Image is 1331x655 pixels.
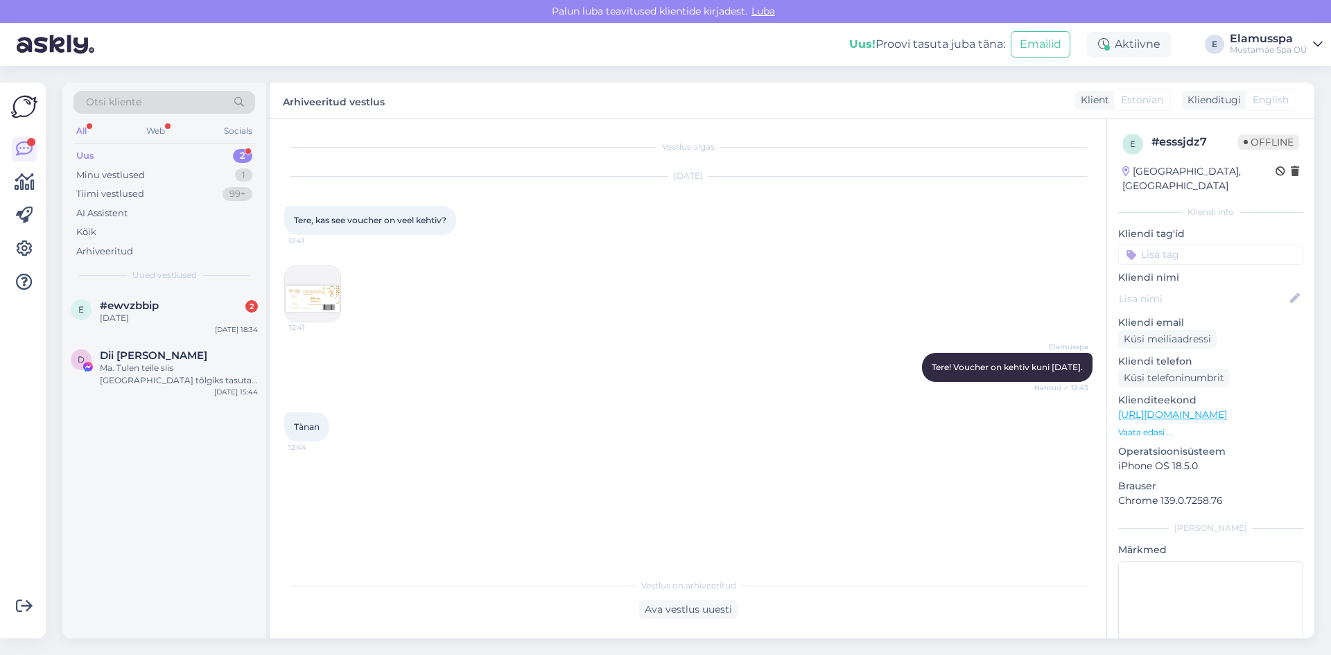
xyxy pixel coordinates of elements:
[1182,93,1241,107] div: Klienditugi
[78,354,85,365] span: D
[1205,35,1224,54] div: E
[1118,244,1303,265] input: Lisa tag
[143,122,168,140] div: Web
[73,122,89,140] div: All
[1118,543,1303,557] p: Märkmed
[747,5,779,17] span: Luba
[76,149,94,163] div: Uus
[1118,494,1303,508] p: Chrome 139.0.7258.76
[1230,44,1307,55] div: Mustamäe Spa OÜ
[1253,93,1289,107] span: English
[1118,426,1303,439] p: Vaata edasi ...
[233,149,252,163] div: 2
[1087,32,1172,57] div: Aktiivne
[76,245,133,259] div: Arhiveeritud
[1118,522,1303,534] div: [PERSON_NAME]
[1118,330,1217,349] div: Küsi meiliaadressi
[223,187,252,201] div: 99+
[76,187,144,201] div: Tiimi vestlused
[1118,227,1303,241] p: Kliendi tag'id
[288,236,340,246] span: 12:41
[1118,369,1230,387] div: Küsi telefoninumbrit
[100,349,207,362] span: Dii Trump
[285,266,340,322] img: Attachment
[86,95,141,110] span: Otsi kliente
[1230,33,1307,44] div: Elamusspa
[76,207,128,220] div: AI Assistent
[1230,33,1323,55] a: ElamusspaMustamäe Spa OÜ
[132,269,197,281] span: Uued vestlused
[1034,383,1088,393] span: Nähtud ✓ 12:43
[78,304,84,315] span: e
[215,324,258,335] div: [DATE] 18:34
[932,362,1083,372] span: Tere! Voucher on kehtiv kuni [DATE].
[1238,134,1299,150] span: Offline
[294,215,446,225] span: Tere, kas see voucher on veel kehtiv?
[76,225,96,239] div: Kõik
[284,141,1093,153] div: Vestlus algas
[214,387,258,397] div: [DATE] 15:44
[1118,408,1227,421] a: [URL][DOMAIN_NAME]
[1118,354,1303,369] p: Kliendi telefon
[1118,444,1303,459] p: Operatsioonisüsteem
[849,36,1005,53] div: Proovi tasuta juba täna:
[1075,93,1109,107] div: Klient
[1122,164,1276,193] div: [GEOGRAPHIC_DATA], [GEOGRAPHIC_DATA]
[289,322,341,333] span: 12:41
[849,37,876,51] b: Uus!
[1130,139,1136,149] span: e
[288,442,340,453] span: 12:44
[1118,459,1303,473] p: iPhone OS 18.5.0
[283,91,385,110] label: Arhiveeritud vestlus
[100,312,258,324] div: [DATE]
[1118,206,1303,218] div: Kliendi info
[235,168,252,182] div: 1
[100,299,159,312] span: #ewvzbbip
[100,362,258,387] div: Ma. Tulen teile siis [GEOGRAPHIC_DATA] tõlgiks tasuta kui meistrid Itaalia st [GEOGRAPHIC_DATA] 🥰
[284,170,1093,182] div: [DATE]
[639,600,738,619] div: Ava vestlus uuesti
[221,122,255,140] div: Socials
[76,168,145,182] div: Minu vestlused
[1011,31,1070,58] button: Emailid
[245,300,258,313] div: 2
[1118,393,1303,408] p: Klienditeekond
[1119,291,1287,306] input: Lisa nimi
[641,579,736,592] span: Vestlus on arhiveeritud
[1036,342,1088,352] span: Elamusspa
[1121,93,1163,107] span: Estonian
[1118,479,1303,494] p: Brauser
[1118,270,1303,285] p: Kliendi nimi
[1151,134,1238,150] div: # esssjdz7
[1118,315,1303,330] p: Kliendi email
[11,94,37,120] img: Askly Logo
[294,421,320,432] span: Tänan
